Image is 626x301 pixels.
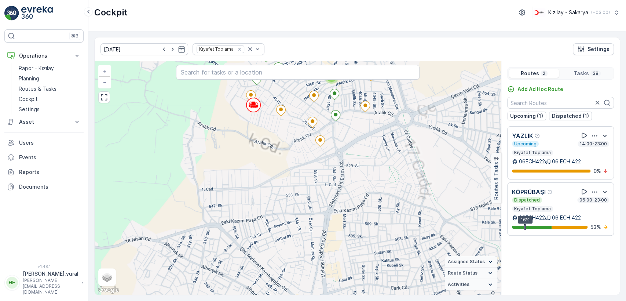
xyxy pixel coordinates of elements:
[4,165,84,179] a: Reports
[448,259,485,265] span: Assignee Status
[103,79,107,85] span: −
[4,150,84,165] a: Events
[4,179,84,194] a: Documents
[100,43,188,55] input: dd/mm/yyyy
[6,277,18,289] div: HH
[448,270,477,276] span: Route Status
[532,8,545,17] img: k%C4%B1z%C4%B1lay_DTAvauz.png
[197,46,235,52] div: Kıyafet Toplama
[510,112,543,120] p: Upcoming (1)
[99,66,110,77] a: Zoom In
[19,95,38,103] p: Cockpit
[4,270,84,295] button: HH[PERSON_NAME].vural[PERSON_NAME][EMAIL_ADDRESS][DOMAIN_NAME]
[16,73,84,84] a: Planning
[592,70,599,76] p: 38
[513,197,541,203] p: Dispatched
[19,183,81,191] p: Documents
[549,112,592,120] button: Dispatched (1)
[176,65,420,80] input: Search for tasks or a location
[548,9,588,16] p: Kızılay - Sakarya
[512,188,546,196] p: KÖPRÜBAŞI
[21,6,53,21] img: logo_light-DOdMpM7g.png
[99,77,110,88] a: Zoom Out
[518,216,532,224] div: 16%
[513,206,552,212] p: Kıyafet Toplama
[19,154,81,161] p: Events
[552,214,581,221] p: 06 ECH 422
[448,282,469,287] span: Activities
[519,214,545,221] p: 06ECH422
[590,224,601,231] p: 53 %
[507,86,563,93] a: Add Ad Hoc Route
[507,112,546,120] button: Upcoming (1)
[517,86,563,93] p: Add Ad Hoc Route
[103,68,106,74] span: +
[19,139,81,146] p: Users
[513,150,552,156] p: Kıyafet Toplama
[445,256,497,268] summary: Assignee Status
[19,65,54,72] p: Rapor - Kızılay
[4,6,19,21] img: logo
[445,279,497,290] summary: Activities
[23,278,78,295] p: [PERSON_NAME][EMAIL_ADDRESS][DOMAIN_NAME]
[19,52,69,59] p: Operations
[573,43,614,55] button: Settings
[71,33,78,39] p: ⌘B
[591,10,610,15] p: ( +03:00 )
[4,115,84,129] button: Asset
[513,141,537,147] p: Upcoming
[16,84,84,94] a: Routes & Tasks
[579,141,608,147] p: 14:00-23:00
[579,197,608,203] p: 06:00-23:00
[493,162,500,200] p: Routes & Tasks
[96,285,121,295] img: Google
[4,264,84,269] span: v 1.48.1
[547,189,553,195] div: Help Tooltip Icon
[587,46,609,53] p: Settings
[94,7,128,18] p: Cockpit
[19,106,40,113] p: Settings
[552,112,589,120] p: Dispatched (1)
[19,118,69,126] p: Asset
[4,135,84,150] a: Users
[99,269,115,285] a: Layers
[19,85,56,93] p: Routes & Tasks
[19,75,39,82] p: Planning
[16,63,84,73] a: Rapor - Kızılay
[19,168,81,176] p: Reports
[535,133,541,139] div: Help Tooltip Icon
[4,48,84,63] button: Operations
[542,70,546,76] p: 2
[574,70,589,77] p: Tasks
[519,158,545,165] p: 06ECH422
[16,104,84,115] a: Settings
[521,70,539,77] p: Routes
[23,270,78,278] p: [PERSON_NAME].vural
[512,131,533,140] p: YAZLIK
[507,97,614,109] input: Search Routes
[96,285,121,295] a: Open this area in Google Maps (opens a new window)
[445,268,497,279] summary: Route Status
[593,167,601,175] p: 0 %
[552,158,581,165] p: 06 ECH 422
[235,46,244,52] div: Remove Kıyafet Toplama
[532,6,620,19] button: Kızılay - Sakarya(+03:00)
[16,94,84,104] a: Cockpit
